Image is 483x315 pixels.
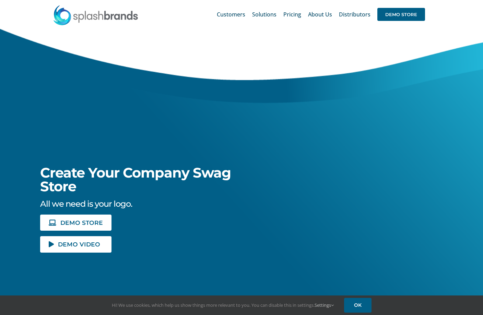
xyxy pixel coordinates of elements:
[217,3,425,25] nav: Main Menu
[283,12,301,17] span: Pricing
[377,8,425,21] span: DEMO STORE
[217,12,245,17] span: Customers
[112,302,334,308] span: Hi! We use cookies, which help us show things more relevant to you. You can disable this in setti...
[252,12,276,17] span: Solutions
[53,5,139,25] img: SplashBrands.com Logo
[217,3,245,25] a: Customers
[339,3,370,25] a: Distributors
[377,3,425,25] a: DEMO STORE
[339,12,370,17] span: Distributors
[60,220,103,226] span: DEMO STORE
[40,199,132,209] span: All we need is your logo.
[283,3,301,25] a: Pricing
[315,302,334,308] a: Settings
[308,12,332,17] span: About Us
[40,215,111,231] a: DEMO STORE
[40,164,231,195] span: Create Your Company Swag Store
[58,241,100,247] span: DEMO VIDEO
[344,298,372,313] a: OK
